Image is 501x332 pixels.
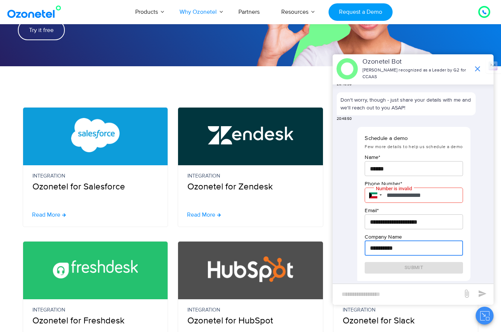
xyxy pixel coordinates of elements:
p: Don't worry, though - just share your details with me and we'll reach out to you ASAP! [340,96,472,112]
a: Read More [32,212,66,218]
div: Kuwait: + 965 [365,188,384,203]
a: Read More [187,212,221,218]
small: Integration [187,172,314,180]
div: v 4.0.25 [21,12,37,18]
p: Schedule a demo [365,134,463,143]
img: tab_keywords_by_traffic_grey.svg [74,43,80,49]
small: Integration [32,306,159,314]
p: Email * [365,207,463,214]
p: Ozonetel for Salesforce [32,172,159,194]
img: logo_orange.svg [12,12,18,18]
p: Name * [365,153,463,161]
div: Domain: [DOMAIN_NAME] [19,19,82,25]
span: end chat or minimize [470,61,485,76]
p: Ozonetel for Freshdesk [32,306,159,328]
img: website_grey.svg [12,19,18,25]
div: Domain Overview [28,44,67,49]
div: new-msg-input [336,288,459,301]
button: Close chat [476,307,494,325]
small: Integration [32,172,159,180]
p: Ozonetel for Zendesk [187,172,314,194]
small: Integration [187,306,314,314]
img: Zendesk Call Center Integration [208,118,293,152]
span: 20:48:50 [337,116,352,122]
p: Company Name [365,233,463,241]
p: [PERSON_NAME] recognized as a Leader by G2 for CCAAS [362,67,469,80]
div: Keywords by Traffic [82,44,126,49]
p: Ozonetel Bot [362,57,469,67]
span: Read More [32,212,60,218]
img: header [336,58,358,80]
p: Ozonetel for HubSpot [187,306,314,328]
img: Freshdesk Call Center Integration [53,252,138,286]
img: tab_domain_overview_orange.svg [20,43,26,49]
div: Number is invalid [374,185,414,192]
span: 20:48:50 [337,82,352,87]
img: Salesforce CTI Integration with Call Center Software [53,118,138,152]
span: Few more details to help us schedule a demo [365,144,463,150]
span: Read More [187,212,215,218]
p: Phone Number * [365,180,463,188]
span: Try it free [29,27,54,33]
a: Try it free [18,20,65,40]
a: Request a Demo [329,3,392,21]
